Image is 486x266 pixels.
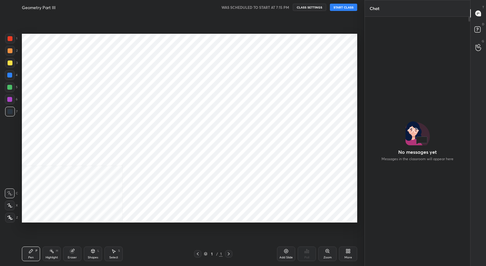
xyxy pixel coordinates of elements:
h5: WAS SCHEDULED TO START AT 7:15 PM [221,5,289,10]
div: C [5,188,18,198]
p: T [482,5,484,9]
div: Z [5,213,18,223]
div: 3 [5,58,18,68]
div: Highlight [46,256,58,259]
button: START CLASS [330,4,357,11]
h4: Geometry Part III [22,5,56,10]
p: Chat [365,0,384,16]
p: G [482,39,484,43]
div: 4 [5,70,18,80]
div: Pen [28,256,34,259]
div: 1 [219,251,223,257]
div: More [344,256,352,259]
div: X [5,201,18,210]
div: 2 [5,46,18,56]
div: 6 [5,95,18,104]
div: P [36,249,37,252]
div: Eraser [68,256,77,259]
div: Select [109,256,118,259]
div: 1 [5,34,17,43]
div: 1 [209,252,215,256]
div: H [56,249,58,252]
div: Zoom [323,256,332,259]
div: L [98,249,99,252]
div: Shapes [88,256,98,259]
div: 5 [5,82,18,92]
button: CLASS SETTINGS [293,4,326,11]
div: 7 [5,107,18,116]
div: Add Slide [279,256,293,259]
div: / [216,252,218,256]
div: S [118,249,120,252]
p: D [482,22,484,26]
